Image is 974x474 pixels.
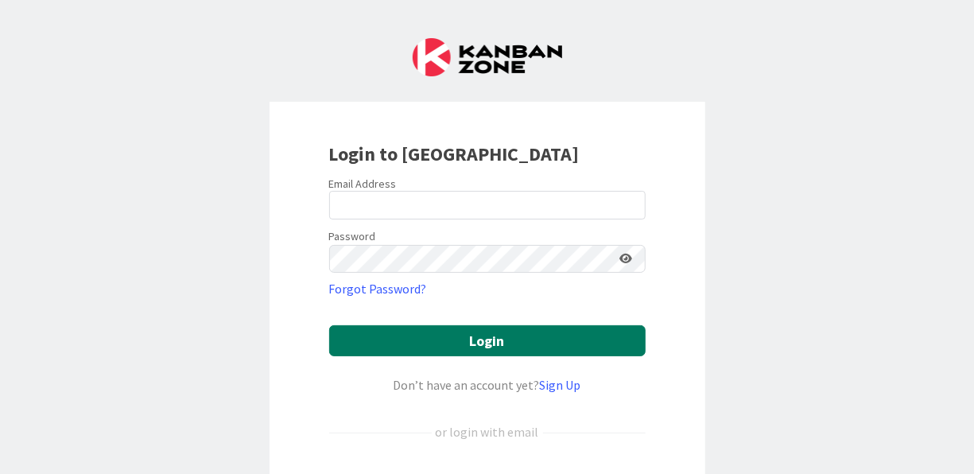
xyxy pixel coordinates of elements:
div: or login with email [432,422,543,441]
b: Login to [GEOGRAPHIC_DATA] [329,142,580,166]
label: Password [329,228,376,245]
div: Don’t have an account yet? [329,375,646,394]
button: Login [329,325,646,356]
a: Forgot Password? [329,279,427,298]
label: Email Address [329,177,397,191]
img: Kanban Zone [413,38,562,76]
a: Sign Up [540,377,581,393]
